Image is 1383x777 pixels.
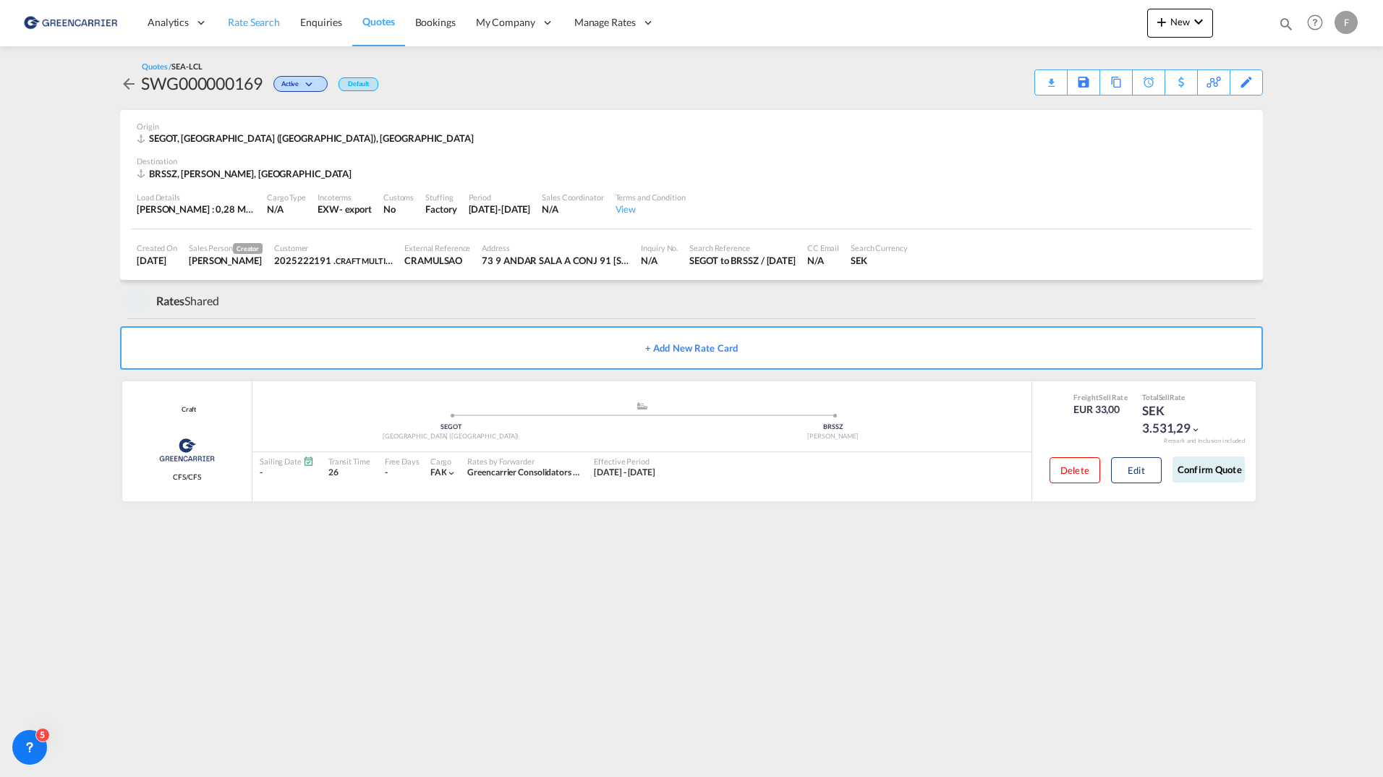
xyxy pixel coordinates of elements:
[267,203,306,216] div: N/A
[1042,72,1060,83] md-icon: icon-download
[318,203,339,216] div: EXW
[189,242,263,254] div: Sales Person
[469,203,531,216] div: 31 Dec 2025
[300,16,342,28] span: Enquiries
[148,15,189,30] span: Analytics
[1142,402,1214,437] div: SEK 3.531,29
[260,456,314,467] div: Sailing Date
[1153,13,1170,30] md-icon: icon-plus 400-fg
[383,203,414,216] div: No
[689,242,796,253] div: Search Reference
[807,242,839,253] div: CC Email
[156,294,185,307] span: Rates
[594,467,655,479] div: 01 Sep 2025 - 31 Dec 2025
[1050,457,1100,483] button: Delete
[126,292,147,309] span: 1
[404,254,470,267] div: CRAMULSAO
[260,423,642,432] div: SEGOT
[594,467,655,477] span: [DATE] - [DATE]
[137,242,177,253] div: Created On
[467,467,668,477] span: Greencarrier Consolidators ([GEOGRAPHIC_DATA])
[260,432,642,441] div: [GEOGRAPHIC_DATA] ([GEOGRAPHIC_DATA])
[173,472,201,482] span: CFS/CFS
[446,468,456,478] md-icon: icon-chevron-down
[137,121,1246,132] div: Origin
[137,156,1246,166] div: Destination
[430,467,447,477] span: FAK
[1303,10,1327,35] span: Help
[641,242,678,253] div: Inquiry No.
[851,242,908,253] div: Search Currency
[1173,457,1245,483] button: Confirm Quote
[336,255,436,266] span: CRAFT MULTIMODAL LTDA
[1073,392,1128,402] div: Freight Rate
[339,203,372,216] div: - export
[274,242,393,253] div: Customer
[273,76,328,92] div: Change Status Here
[281,80,302,93] span: Active
[171,61,202,71] span: SEA-LCL
[141,72,263,95] div: SWG000000169
[616,203,686,216] div: View
[362,15,394,27] span: Quotes
[328,467,370,479] div: 26
[137,192,255,203] div: Load Details
[318,192,372,203] div: Incoterms
[482,242,629,253] div: Address
[1335,11,1358,34] div: F
[851,254,908,267] div: SEK
[1142,392,1214,402] div: Total Rate
[469,192,531,203] div: Period
[385,467,388,479] div: -
[1068,70,1099,95] div: Save As Template
[126,293,219,309] div: Shared
[1303,10,1335,36] div: Help
[137,167,355,180] div: BRSSZ, Santos, Americas
[302,81,320,89] md-icon: icon-chevron-down
[1190,13,1207,30] md-icon: icon-chevron-down
[120,72,141,95] div: icon-arrow-left
[142,61,203,72] div: Quotes /SEA-LCL
[574,15,636,30] span: Manage Rates
[137,203,255,216] div: [PERSON_NAME] : 0,28 MT | Volumetric Wt : 0,56 CBM | Chargeable Wt : 0,56 W/M
[155,432,219,468] img: Greencarrier Consolidator
[1278,16,1294,32] md-icon: icon-magnify
[385,456,420,467] div: Free Days
[467,467,579,479] div: Greencarrier Consolidators (Sweden)
[339,77,378,91] div: Default
[1042,70,1060,83] div: Quote PDF is not available at this time
[137,132,477,145] div: SEGOT, Gothenburg (Goteborg), Europe
[467,456,579,467] div: Rates by Forwarder
[542,192,603,203] div: Sales Coordinator
[1073,402,1128,417] div: EUR 33,00
[149,132,474,144] span: SEGOT, [GEOGRAPHIC_DATA] ([GEOGRAPHIC_DATA]), [GEOGRAPHIC_DATA]
[1278,16,1294,38] div: icon-magnify
[634,402,651,409] md-icon: assets/icons/custom/ship-fill.svg
[542,203,603,216] div: N/A
[120,326,1263,370] button: + Add New Rate Card
[425,192,456,203] div: Stuffing
[1153,16,1207,27] span: New
[616,192,686,203] div: Terms and Condition
[807,254,839,267] div: N/A
[1159,393,1170,402] span: Sell
[263,72,331,95] div: Change Status Here
[137,254,177,267] div: 9 Oct 2025
[328,456,370,467] div: Transit Time
[383,192,414,203] div: Customs
[120,75,137,93] md-icon: icon-arrow-left
[1147,9,1213,38] button: icon-plus 400-fgNewicon-chevron-down
[404,242,470,253] div: External Reference
[641,254,678,267] div: N/A
[425,203,456,216] div: Factory Stuffing
[642,423,1025,432] div: BRSSZ
[260,467,314,479] div: -
[267,192,306,203] div: Cargo Type
[178,405,197,415] div: Contract / Rate Agreement / Tariff / Spot Pricing Reference Number: Craft
[178,405,197,415] span: Craft
[415,16,456,28] span: Bookings
[689,254,796,267] div: SEGOT to BRSSZ / 9 Oct 2025
[22,7,119,39] img: 609dfd708afe11efa14177256b0082fb.png
[228,16,280,28] span: Rate Search
[642,432,1025,441] div: [PERSON_NAME]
